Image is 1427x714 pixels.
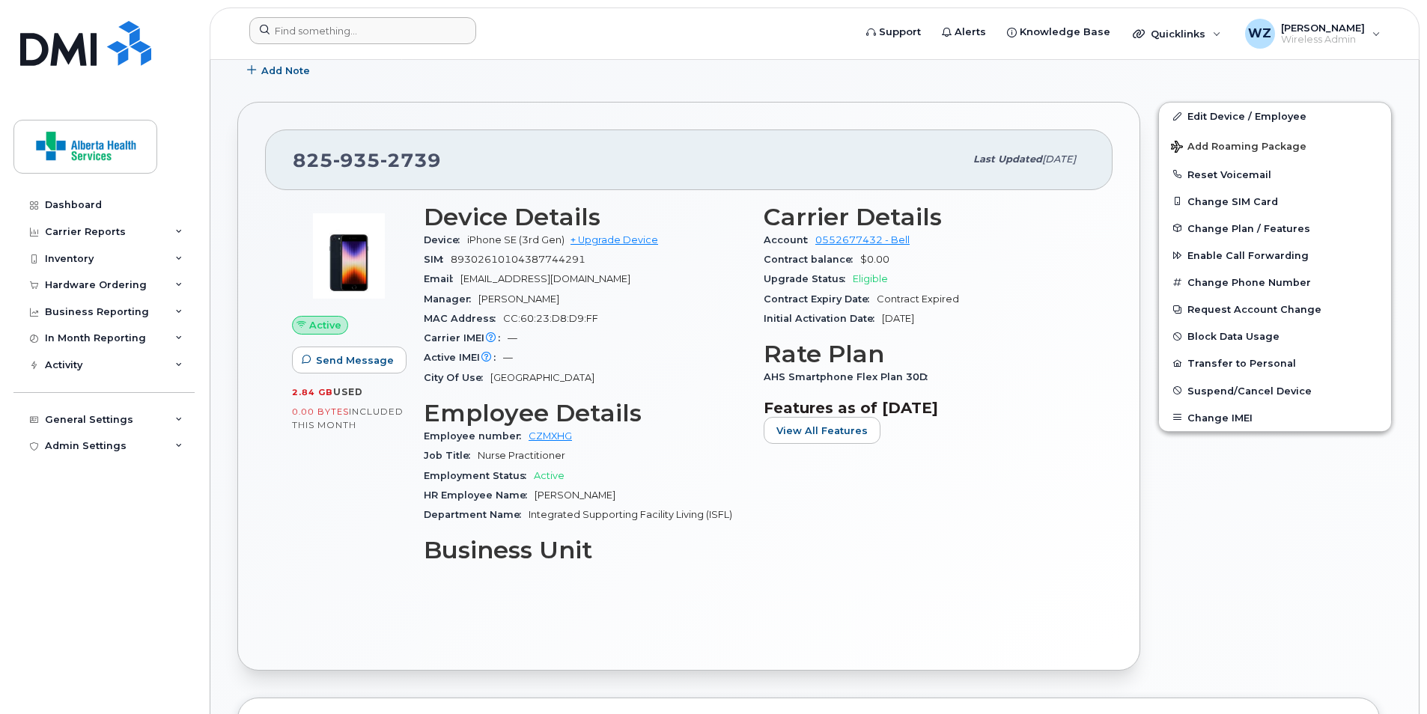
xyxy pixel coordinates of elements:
[1159,161,1391,188] button: Reset Voicemail
[261,64,310,78] span: Add Note
[380,149,441,171] span: 2739
[503,313,598,324] span: CC:60:23:D8:D9:FF
[879,25,921,40] span: Support
[1248,25,1271,43] span: WZ
[776,424,868,438] span: View All Features
[882,313,914,324] span: [DATE]
[424,332,508,344] span: Carrier IMEI
[424,489,535,501] span: HR Employee Name
[1159,377,1391,404] button: Suspend/Cancel Device
[1159,215,1391,242] button: Change Plan / Features
[764,273,853,284] span: Upgrade Status
[249,17,476,44] input: Find something...
[764,254,860,265] span: Contract balance
[478,450,565,461] span: Nurse Practitioner
[764,417,880,444] button: View All Features
[1187,385,1312,396] span: Suspend/Cancel Device
[931,17,997,47] a: Alerts
[424,273,460,284] span: Email
[815,234,910,245] a: 0552677432 - Bell
[1159,404,1391,431] button: Change IMEI
[534,470,565,481] span: Active
[860,254,889,265] span: $0.00
[764,399,1086,417] h3: Features as of [DATE]
[316,353,394,367] span: Send Message
[424,204,746,231] h3: Device Details
[1187,222,1310,234] span: Change Plan / Features
[333,386,363,397] span: used
[424,430,529,442] span: Employee number
[997,17,1121,47] a: Knowledge Base
[1159,350,1391,376] button: Transfer to Personal
[293,149,441,171] span: 825
[460,273,630,284] span: [EMAIL_ADDRESS][DOMAIN_NAME]
[304,211,394,301] img: image20231002-3703462-1angbar.jpeg
[424,537,746,564] h3: Business Unit
[333,149,380,171] span: 935
[424,313,503,324] span: MAC Address
[1187,250,1309,261] span: Enable Call Forwarding
[1159,188,1391,215] button: Change SIM Card
[1159,242,1391,269] button: Enable Call Forwarding
[467,234,565,245] span: iPhone SE (3rd Gen)
[478,293,559,305] span: [PERSON_NAME]
[292,347,407,373] button: Send Message
[877,293,959,305] span: Contract Expired
[529,430,572,442] a: CZMXHG
[424,372,490,383] span: City Of Use
[451,254,585,265] span: 89302610104387744291
[503,352,513,363] span: —
[508,332,517,344] span: —
[1281,22,1365,34] span: [PERSON_NAME]
[1042,153,1076,165] span: [DATE]
[424,254,451,265] span: SIM
[529,509,732,520] span: Integrated Supporting Facility Living (ISFL)
[856,17,931,47] a: Support
[764,204,1086,231] h3: Carrier Details
[1281,34,1365,46] span: Wireless Admin
[1171,141,1306,155] span: Add Roaming Package
[1122,19,1232,49] div: Quicklinks
[764,234,815,245] span: Account
[1159,269,1391,296] button: Change Phone Number
[292,406,349,417] span: 0.00 Bytes
[490,372,594,383] span: [GEOGRAPHIC_DATA]
[764,341,1086,367] h3: Rate Plan
[1159,103,1391,129] a: Edit Device / Employee
[309,318,341,332] span: Active
[764,313,882,324] span: Initial Activation Date
[535,489,615,501] span: [PERSON_NAME]
[764,293,877,305] span: Contract Expiry Date
[1159,296,1391,323] button: Request Account Change
[764,371,935,382] span: AHS Smartphone Flex Plan 30D
[424,234,467,245] span: Device
[237,57,323,84] button: Add Note
[424,400,746,427] h3: Employee Details
[1020,25,1110,40] span: Knowledge Base
[1235,19,1391,49] div: Wei Zhou
[571,234,658,245] a: + Upgrade Device
[424,470,534,481] span: Employment Status
[424,293,478,305] span: Manager
[1159,130,1391,161] button: Add Roaming Package
[292,406,404,430] span: included this month
[292,387,333,397] span: 2.84 GB
[424,450,478,461] span: Job Title
[853,273,888,284] span: Eligible
[1151,28,1205,40] span: Quicklinks
[424,352,503,363] span: Active IMEI
[955,25,986,40] span: Alerts
[424,509,529,520] span: Department Name
[1159,323,1391,350] button: Block Data Usage
[973,153,1042,165] span: Last updated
